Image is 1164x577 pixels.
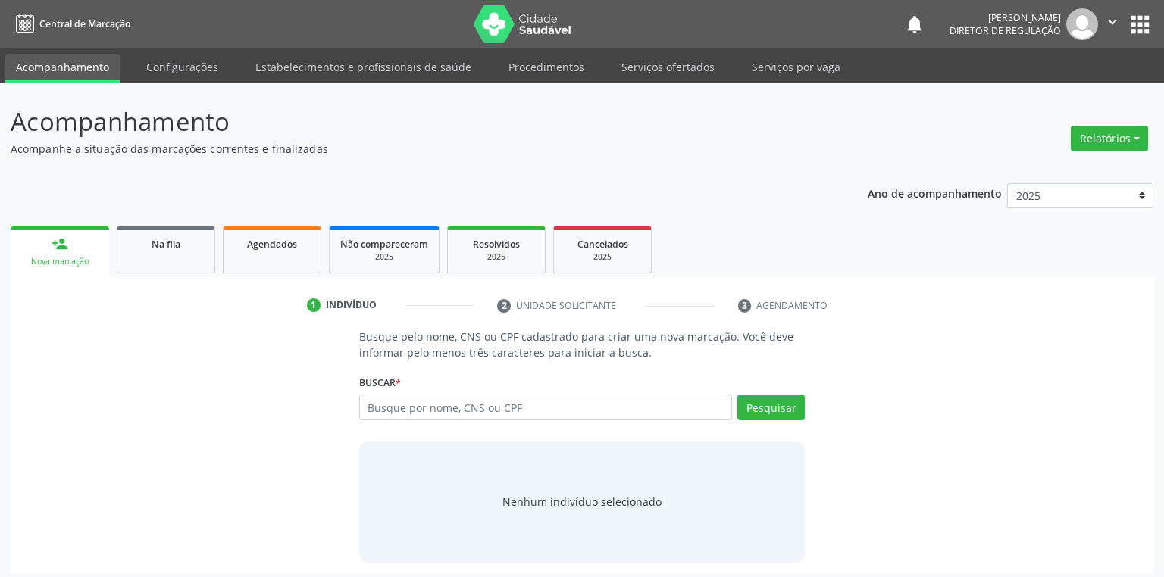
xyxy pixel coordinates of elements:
a: Serviços ofertados [611,54,725,80]
span: Central de Marcação [39,17,130,30]
a: Estabelecimentos e profissionais de saúde [245,54,482,80]
span: Resolvidos [473,238,520,251]
a: Acompanhamento [5,54,120,83]
label: Buscar [359,371,401,395]
span: Na fila [152,238,180,251]
span: Agendados [247,238,297,251]
a: Central de Marcação [11,11,130,36]
div: Nova marcação [21,256,99,267]
a: Procedimentos [498,54,595,80]
button: notifications [904,14,925,35]
img: img [1066,8,1098,40]
input: Busque por nome, CNS ou CPF [359,395,733,420]
span: Cancelados [577,238,628,251]
div: [PERSON_NAME] [950,11,1061,24]
div: 2025 [565,251,640,263]
a: Configurações [136,54,229,80]
button: Relatórios [1071,126,1148,151]
div: 2025 [340,251,428,263]
span: Não compareceram [340,238,428,251]
p: Acompanhamento [11,103,811,141]
div: Indivíduo [326,298,377,312]
div: Nenhum indivíduo selecionado [502,494,662,510]
div: 1 [307,298,321,312]
a: Serviços por vaga [741,54,851,80]
i:  [1104,14,1121,30]
button: apps [1127,11,1153,38]
p: Acompanhe a situação das marcações correntes e finalizadas [11,141,811,157]
div: 2025 [458,251,534,263]
p: Busque pelo nome, CNS ou CPF cadastrado para criar uma nova marcação. Você deve informar pelo men... [359,329,806,360]
button: Pesquisar [737,395,805,420]
p: Ano de acompanhamento [868,183,1002,202]
button:  [1098,8,1127,40]
span: Diretor de regulação [950,24,1061,37]
div: person_add [52,235,68,252]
